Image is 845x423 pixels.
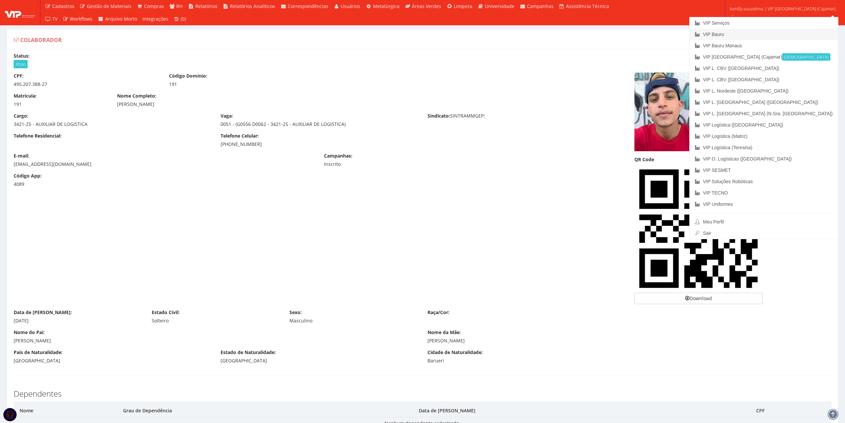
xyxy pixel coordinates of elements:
[14,60,28,68] span: Ativo
[289,317,418,324] div: Masculino
[14,73,24,79] label: CPF:
[95,13,140,25] a: Arquivo Morto
[289,309,302,316] label: Sexo:
[634,156,654,163] label: QR Code
[690,165,838,176] a: VIP SESMET
[14,161,314,168] div: [EMAIL_ADDRESS][DOMAIN_NAME]
[230,3,275,9] span: Relatórios Analíticos
[690,227,838,239] a: Sair
[634,165,762,293] img: AfcXIHCBJ3gCBxBwgSd4AgcQcIEneAIHEHCBJ3gCBxBwgSd4AgcQcIEneAIHEHCBJ3gCBxBwgSd4AgcQcIEneAoL8B5bwO+Tj...
[17,405,120,417] th: Nome
[427,329,461,336] label: Nome da Mãe:
[427,337,831,344] div: [PERSON_NAME]
[324,161,469,168] div: Inscrito
[42,13,60,25] a: TV
[14,173,42,179] label: Código App:
[14,349,63,356] label: País de Naturalidade:
[690,176,838,187] a: VIP Soluções Robóticas
[634,73,694,151] img: foto-alex-175640302068b0954c4e92e.png
[690,97,838,108] a: VIP L. [GEOGRAPHIC_DATA] ([GEOGRAPHIC_DATA])
[221,141,418,148] div: [PHONE_NUMBER]
[221,357,418,364] div: [GEOGRAPHIC_DATA]
[181,16,186,22] span: (0)
[171,13,189,25] a: (0)
[144,3,164,9] span: Compras
[14,121,211,128] div: 3421-25 - AUXILIAR DE LOGISTICA
[454,3,472,9] span: Limpeza
[341,3,360,9] span: Usuários
[690,108,838,119] a: VIP L. [GEOGRAPHIC_DATA] (N.Sra. [GEOGRAPHIC_DATA])
[14,113,28,119] label: Cargo:
[221,133,259,139] label: Telefone Celular:
[14,153,29,159] label: E-mail:
[14,93,37,99] label: Matrícula:
[412,3,441,9] span: Áreas Verdes
[634,293,762,304] a: Download
[690,74,838,85] a: VIP L. CBV ([GEOGRAPHIC_DATA])
[427,309,449,316] label: Raça/Cor:
[221,113,233,119] label: Vaga:
[105,16,137,22] span: Arquivo Morto
[730,5,836,12] span: kamilly.souzalima | VIP [GEOGRAPHIC_DATA] (Cajamar)
[422,113,629,121] div: SINTRAMMGEP;
[52,16,58,22] span: TV
[690,51,838,63] a: VIP [GEOGRAPHIC_DATA] (Cajamar)[DEMOGRAPHIC_DATA]
[117,93,156,99] label: Nome Completo:
[14,357,211,364] div: [GEOGRAPHIC_DATA]
[14,133,62,139] label: Telefone Residencial:
[152,309,180,316] label: Estado Civil:
[427,357,624,364] div: Barueri
[14,81,159,88] div: 495.207.388-27
[5,8,35,18] img: logo
[527,3,554,9] span: Campanhas
[14,329,45,336] label: Nome do Pai:
[221,349,276,356] label: Estado de Naturalidade:
[690,216,838,227] a: Meu Perfil
[782,53,830,61] small: [DEMOGRAPHIC_DATA]
[427,349,483,356] label: Cidade de Naturalidade:
[169,73,207,79] label: Código Domínio:
[169,81,314,88] div: 191
[60,13,95,25] a: Workflows
[690,142,838,153] a: VIP Logística (Teresina)
[690,131,838,142] a: VIP Logística (Matriz)
[690,17,838,29] a: VIP Serviços
[152,317,280,324] div: Solteiro
[690,29,838,40] a: VIP Bauru
[221,121,418,128] div: 0051 - (G0556 D0062 - 3421-25 - AUXILIAR DE LOGISTICA)
[754,405,828,417] th: CPF
[14,389,831,398] h3: Dependentes
[373,3,400,9] span: Metalúrgica
[117,101,521,108] div: [PERSON_NAME]
[14,309,72,316] label: Data de [PERSON_NAME]:
[14,337,418,344] div: [PERSON_NAME]
[20,36,62,44] span: Colaborador
[690,85,838,97] a: VIP L. Nordeste ([GEOGRAPHIC_DATA])
[288,3,328,9] span: Correspondências
[485,3,514,9] span: Universidade
[142,16,168,22] span: Integrações
[195,3,218,9] span: Relatórios
[690,153,838,165] a: VIP O. Logísticas ([GEOGRAPHIC_DATA])
[690,187,838,199] a: VIP TECNO
[566,3,609,9] span: Assistência Técnica
[690,199,838,210] a: VIP Uniformes
[87,3,131,9] span: Gestão de Materiais
[14,317,142,324] div: [DATE]
[52,3,75,9] span: Cadastros
[14,53,30,59] label: Status:
[14,181,107,188] div: 4089
[324,153,352,159] label: Campanhas:
[70,16,92,22] span: Workflows
[690,40,838,51] a: VIP Bauru Manaus
[690,63,838,74] a: VIP L. CBV ([GEOGRAPHIC_DATA])
[120,405,416,417] th: Grau de Dependência
[690,119,838,131] a: VIP Logística ([GEOGRAPHIC_DATA])
[416,405,754,417] th: Data de [PERSON_NAME]
[140,13,171,25] a: Integrações
[14,101,107,108] div: 191
[427,113,450,119] label: Sindicato:
[176,3,183,9] span: RH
